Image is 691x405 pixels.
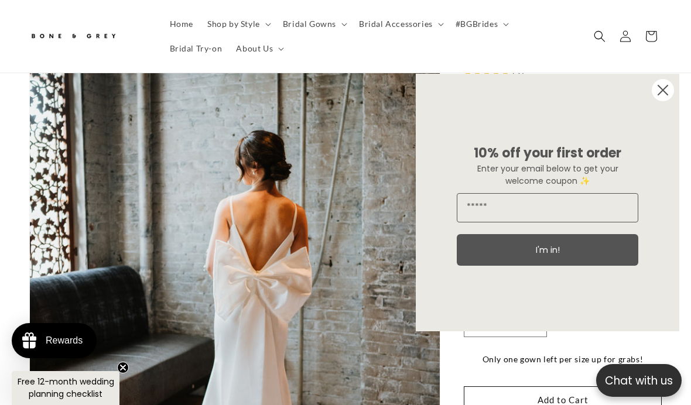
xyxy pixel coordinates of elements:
[477,163,618,187] span: Enter your email below to get your welcome coupon ✨
[163,12,200,36] a: Home
[587,23,613,49] summary: Search
[117,362,129,373] button: Close teaser
[404,62,691,343] div: FLYOUT Form
[25,22,151,50] a: Bone and Grey Bridal
[359,19,433,29] span: Bridal Accessories
[46,335,83,346] div: Rewards
[464,352,662,366] div: Only one gown left per size up for grabs!
[229,36,289,61] summary: About Us
[9,291,86,304] div: [PERSON_NAME]
[200,12,276,36] summary: Shop by Style
[12,371,119,405] div: Free 12-month wedding planning checklistClose teaser
[352,12,449,36] summary: Bridal Accessories
[474,144,621,162] span: 10% off your first order
[18,376,114,400] span: Free 12-month wedding planning checklist
[457,234,638,266] button: I'm in!
[596,364,682,397] button: Open chatbox
[170,19,193,29] span: Home
[283,19,336,29] span: Bridal Gowns
[163,36,230,61] a: Bridal Try-on
[207,19,260,29] span: Shop by Style
[457,193,638,222] input: Email
[170,43,223,54] span: Bridal Try-on
[29,27,117,46] img: Bone and Grey Bridal
[276,12,352,36] summary: Bridal Gowns
[555,21,632,41] button: Write a review
[651,78,675,102] button: Close dialog
[121,291,145,304] div: [DATE]
[596,372,682,389] p: Chat with us
[456,19,498,29] span: #BGBrides
[449,12,514,36] summary: #BGBrides
[236,43,273,54] span: About Us
[3,63,151,285] img: 798670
